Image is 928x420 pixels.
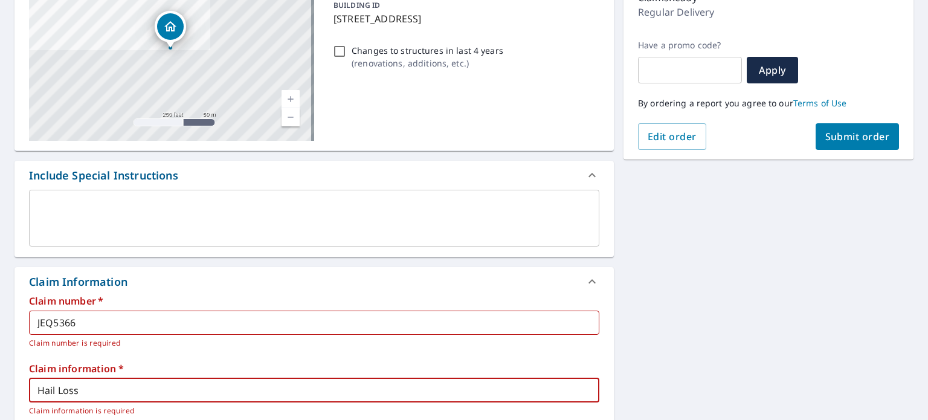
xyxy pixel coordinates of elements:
[638,5,714,19] p: Regular Delivery
[638,123,706,150] button: Edit order
[747,57,798,83] button: Apply
[352,44,503,57] p: Changes to structures in last 4 years
[816,123,900,150] button: Submit order
[638,40,742,51] label: Have a promo code?
[825,130,890,143] span: Submit order
[638,98,899,109] p: By ordering a report you agree to our
[352,57,503,69] p: ( renovations, additions, etc. )
[793,97,847,109] a: Terms of Use
[282,90,300,108] a: Current Level 17, Zoom In
[29,167,178,184] div: Include Special Instructions
[29,405,591,417] p: Claim information is required
[29,296,599,306] label: Claim number
[14,161,614,190] div: Include Special Instructions
[29,364,599,373] label: Claim information
[29,274,127,290] div: Claim Information
[155,11,186,48] div: Dropped pin, building 1, Residential property, 4020 W 19th St N Wichita, KS 67212
[756,63,788,77] span: Apply
[648,130,697,143] span: Edit order
[29,337,591,349] p: Claim number is required
[282,108,300,126] a: Current Level 17, Zoom Out
[14,267,614,296] div: Claim Information
[333,11,594,26] p: [STREET_ADDRESS]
